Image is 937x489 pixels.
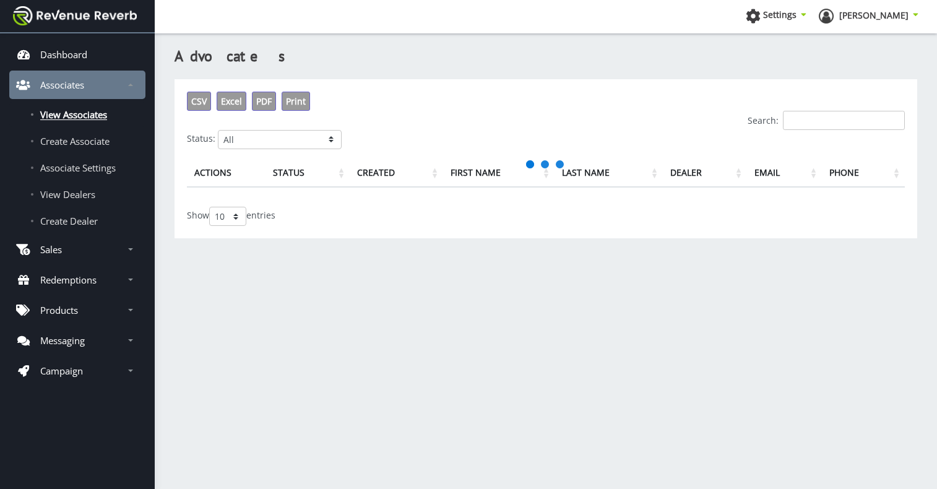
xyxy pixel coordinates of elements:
[40,162,116,174] span: Associate Settings
[256,95,272,107] span: PDF
[40,365,83,377] p: Campaign
[9,71,145,99] a: Associates
[783,111,905,130] input: Search:
[40,135,110,147] span: Create Associate
[555,159,663,188] th: Last Name
[748,111,905,130] label: Search:
[9,326,145,355] a: Messaging
[40,274,97,286] p: Redemptions
[819,9,918,27] a: [PERSON_NAME]
[9,235,145,264] a: Sales
[443,159,555,188] th: First Name
[350,159,443,188] th: Created
[13,6,137,25] img: navbar brand
[221,95,242,107] span: Excel
[191,95,207,107] span: CSV
[252,92,276,111] button: PDF
[9,102,145,127] a: View Associates
[763,9,797,20] span: Settings
[40,79,84,91] p: Associates
[747,159,822,188] th: Email
[9,40,145,69] a: Dashboard
[9,155,145,180] a: Associate Settings
[187,207,275,226] label: Show entries
[209,207,246,226] select: Showentries
[187,92,211,111] button: CSV
[663,159,748,188] th: Dealer
[40,334,85,347] p: Messaging
[187,132,215,144] label: Status:
[217,92,246,111] button: Excel
[175,46,917,67] h3: Advocates
[746,9,806,27] a: Settings
[266,159,350,188] th: Status
[286,95,306,107] span: Print
[40,108,107,121] span: View Associates
[40,188,95,201] span: View Dealers
[40,243,62,256] p: Sales
[819,9,834,24] img: ph-profile.png
[9,209,145,233] a: Create Dealer
[9,296,145,324] a: Products
[40,48,87,61] p: Dashboard
[9,357,145,385] a: Campaign
[822,159,905,188] th: Phone
[9,266,145,294] a: Redemptions
[839,9,909,21] span: [PERSON_NAME]
[282,92,310,111] button: Print
[187,159,266,188] th: Actions
[9,129,145,154] a: Create Associate
[40,215,98,227] span: Create Dealer
[40,304,78,316] p: Products
[9,182,145,207] a: View Dealers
